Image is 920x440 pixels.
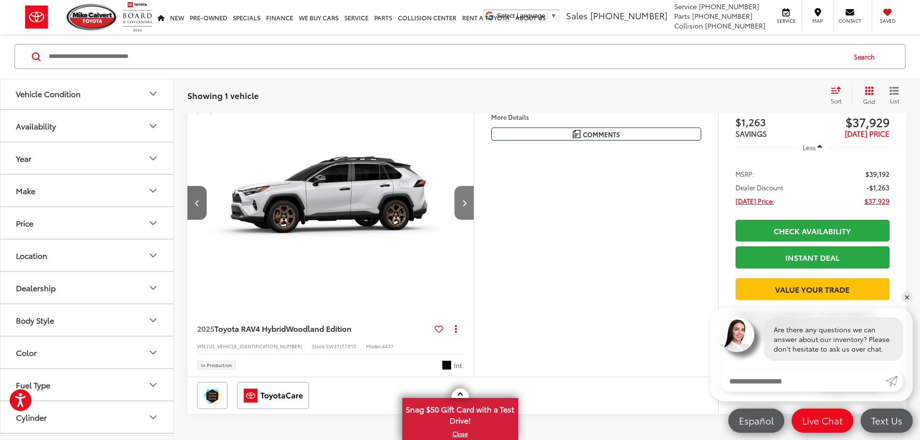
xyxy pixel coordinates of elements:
[147,120,159,131] div: Availability
[147,411,159,423] div: Cylinder
[16,412,47,422] div: Cylinder
[736,220,890,241] a: Check Availability
[792,409,853,433] a: Live Chat
[886,370,903,392] a: Submit
[866,414,907,426] span: Text Us
[403,399,517,428] span: Snag $50 Gift Card with a Test Drive!
[491,128,701,141] button: Comments
[147,346,159,358] div: Color
[16,251,47,260] div: Location
[736,128,767,139] span: SAVINGS
[882,86,906,105] button: List View
[734,414,778,426] span: Español
[442,360,452,370] span: Black Fabric
[16,348,37,357] div: Color
[699,1,759,11] span: [PHONE_NUMBER]
[454,186,474,220] button: Next image
[861,409,913,433] a: Text Us
[199,384,226,407] img: Toyota Safety Sense Mike Calvert Toyota Houston TX
[197,323,431,334] a: 2025Toyota RAV4 HybridWoodland Edition
[736,169,754,179] span: MSRP:
[583,130,620,139] span: Comments
[0,337,174,368] button: ColorColor
[0,207,174,239] button: PricePrice
[674,21,703,30] span: Collision
[736,278,890,300] a: Value Your Trade
[0,272,174,303] button: DealershipDealership
[845,128,890,139] span: [DATE] PRICE
[186,95,474,311] a: 2025 Toyota RAV4 Hybrid Hybrid Woodland Edition2025 Toyota RAV4 Hybrid Hybrid Woodland Edition202...
[728,409,784,433] a: Español
[573,130,580,138] img: Comments
[831,97,841,105] span: Sort
[239,384,307,407] img: ToyotaCare Mike Calvert Toyota Houston TX
[16,315,54,325] div: Body Style
[454,361,464,370] span: Int.
[48,45,845,68] input: Search by Make, Model, or Keyword
[736,246,890,268] a: Instant Deal
[187,89,259,101] span: Showing 1 vehicle
[0,240,174,271] button: LocationLocation
[67,4,118,30] img: Mike Calvert Toyota
[0,110,174,142] button: AvailabilityAvailability
[187,186,207,220] button: Previous image
[214,323,286,334] span: Toyota RAV4 Hybrid
[736,196,774,206] span: [DATE] Price:
[0,78,174,109] button: Vehicle ConditionVehicle Condition
[286,323,352,334] span: Woodland Edition
[147,152,159,164] div: Year
[736,183,783,192] span: Dealer Discount
[16,186,35,195] div: Make
[0,304,174,336] button: Body StyleBody Style
[674,11,690,21] span: Parts
[147,282,159,293] div: Dealership
[382,342,394,350] span: 4437
[447,320,464,337] button: Actions
[147,249,159,261] div: Location
[455,325,457,332] span: dropdown dots
[807,17,828,24] span: Map
[366,342,382,350] span: Model:
[147,314,159,326] div: Body Style
[838,17,861,24] span: Contact
[16,121,56,130] div: Availability
[147,379,159,390] div: Fuel Type
[720,370,886,392] input: Enter your message
[845,44,889,69] button: Search
[865,169,890,179] span: $39,192
[197,342,207,350] span: VIN:
[197,323,214,334] span: 2025
[863,97,875,105] span: Grid
[566,9,588,22] span: Sales
[491,114,701,120] h4: More Details
[186,95,474,311] div: 2025 Toyota RAV4 Hybrid Hybrid Woodland Edition 2
[866,183,890,192] span: -$1,263
[147,185,159,196] div: Make
[798,139,827,156] button: Less
[826,86,852,105] button: Select sort value
[147,87,159,99] div: Vehicle Condition
[764,317,903,361] div: Are there any questions we can answer about our inventory? Please don't hesitate to ask us over c...
[692,11,752,21] span: [PHONE_NUMBER]
[852,86,882,105] button: Grid View
[0,175,174,206] button: MakeMake
[674,1,697,11] span: Service
[147,217,159,228] div: Price
[590,9,667,22] span: [PHONE_NUMBER]
[0,369,174,400] button: Fuel TypeFuel Type
[775,17,797,24] span: Service
[16,380,50,389] div: Fuel Type
[207,342,302,350] span: [US_VEHICLE_IDENTIFICATION_NUMBER]
[551,12,557,19] span: ▼
[803,143,816,152] span: Less
[736,114,813,129] span: $1,263
[797,414,848,426] span: Live Chat
[705,21,765,30] span: [PHONE_NUMBER]
[877,17,898,24] span: Saved
[864,196,890,206] span: $37,929
[201,363,232,368] span: In Production
[16,154,31,163] div: Year
[890,97,899,105] span: List
[326,342,356,350] span: SW37J773*O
